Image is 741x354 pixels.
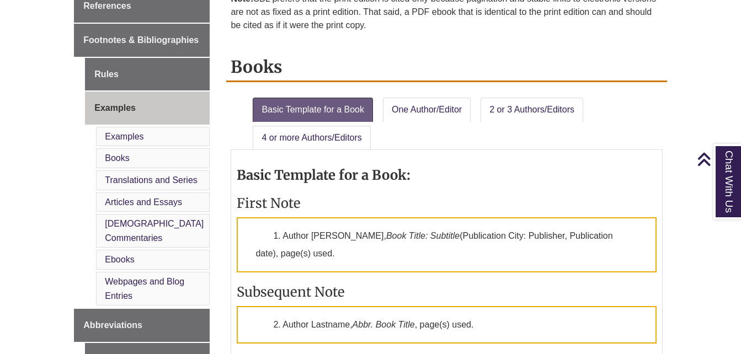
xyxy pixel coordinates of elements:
[105,277,184,301] a: Webpages and Blog Entries
[253,98,373,122] a: Basic Template for a Book
[83,320,142,330] span: Abbreviations
[74,24,210,57] a: Footnotes & Bibliographies
[85,58,210,91] a: Rules
[83,35,199,45] span: Footnotes & Bibliographies
[237,306,656,344] p: 2. Author Lastname, , page(s) used.
[237,283,656,301] h3: Subsequent Note
[105,219,204,243] a: [DEMOGRAPHIC_DATA] Commentaries
[105,132,143,141] a: Examples
[237,167,411,184] strong: Basic Template for a Book:
[74,309,210,342] a: Abbreviations
[386,231,460,240] em: Book Title: Subtitle
[105,175,198,185] a: Translations and Series
[237,195,656,212] h3: First Note
[253,126,370,150] a: 4 or more Authors/Editors
[383,98,471,122] a: One Author/Editor
[105,197,182,207] a: Articles and Essays
[237,217,656,272] p: 1. Author [PERSON_NAME], (Publication City: Publisher, Publication date), page(s) used.
[226,53,667,82] h2: Books
[85,92,210,125] a: Examples
[481,98,583,122] a: 2 or 3 Authors/Editors
[353,320,415,329] em: Abbr. Book Title
[697,152,738,167] a: Back to Top
[105,153,129,163] a: Books
[105,255,134,264] a: Ebooks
